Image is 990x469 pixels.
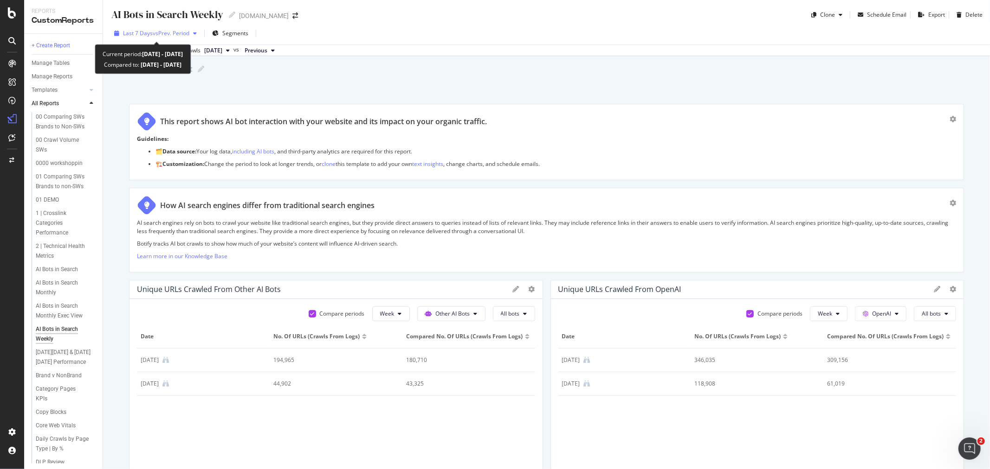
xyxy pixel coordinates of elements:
[827,356,940,364] div: 309,156
[322,160,336,168] a: clone
[36,384,87,404] div: Category Pages KPIs
[110,26,201,41] button: Last 7 DaysvsPrev. Period
[436,310,470,317] span: Other AI Bots
[36,158,96,168] a: 0000 workshoppin
[32,85,58,95] div: Templates
[406,380,519,388] div: 43,325
[141,380,159,388] div: 13 Oct. 2025
[36,135,87,155] div: 00 Crawl Volume SWs
[867,11,906,19] div: Schedule Email
[233,45,241,54] span: vs
[162,147,196,155] strong: Data source:
[36,324,96,344] a: AI Bots in Search Weekly
[36,265,78,274] div: AI Bots in Search
[36,112,91,132] div: 00 Comparing SWs Brands to Non-SWs
[32,99,59,108] div: All Reports
[201,45,233,56] button: [DATE]
[855,306,906,321] button: OpenAI
[958,437,981,460] iframe: Intercom live chat
[32,99,87,108] a: All Reports
[820,11,835,19] div: Clone
[406,356,519,364] div: 180,710
[562,332,685,341] span: Date
[953,7,983,22] button: Delete
[36,195,59,205] div: 01 DEMO
[380,310,395,317] span: Week
[142,50,183,58] b: [DATE] - [DATE]
[32,15,95,26] div: CustomReports
[129,104,964,180] div: This report shows AI bot interaction with your website and its impact on your organic traffic.Gui...
[32,7,95,15] div: Reports
[36,209,91,238] div: 1 | Crosslink Categories Performance
[36,112,96,132] a: 00 Comparing SWs Brands to Non-SWs
[198,66,204,72] i: Edit report name
[36,172,96,191] a: 01 Comparing SWs Brands to non-SWs
[141,332,264,341] span: Date
[36,241,89,261] div: 2 | Technical Health Metrics
[162,160,204,168] strong: Customization:
[36,457,65,467] div: DLP Review
[36,241,96,261] a: 2 | Technical Health Metrics
[292,13,298,19] div: arrow-right-arrow-left
[241,45,278,56] button: Previous
[36,434,96,454] a: Daily Crawls by Page Type | By %
[36,301,96,321] a: AI Bots in Search Monthly Exec View
[757,310,802,317] div: Compare periods
[137,135,168,143] strong: Guidelines:
[417,306,485,321] button: Other AI Bots
[110,7,223,22] div: AI Bots in Search Weekly
[137,240,956,247] p: Botify tracks AI bot crawls to show how much of your website’s content will influence AI-driven s...
[827,332,944,341] span: Compared No. of URLs (Crawls from Logs)
[36,421,76,431] div: Core Web Vitals
[36,371,82,380] div: Brand v NonBrand
[36,324,88,344] div: AI Bots in Search Weekly
[372,306,410,321] button: Week
[153,29,189,37] span: vs Prev. Period
[273,356,386,364] div: 194,965
[204,46,222,55] span: 2025 Oct. 8th
[208,26,252,41] button: Segments
[562,356,580,364] div: 6 Oct. 2025
[36,135,96,155] a: 00 Crawl Volume SWs
[129,188,964,273] div: How AI search engines differ from traditional search enginesAI search engines rely on bots to cra...
[928,11,945,19] div: Export
[155,160,956,168] p: 🏗️ Change the period to look at longer trends, or this template to add your own , change charts, ...
[36,457,96,467] a: DLP Review
[137,252,227,260] a: Learn more in our Knowledge Base
[808,7,846,22] button: Clone
[950,200,956,206] div: gear
[36,407,66,417] div: Copy Blocks
[493,306,535,321] button: All bots
[36,348,96,367] a: [DATE][DATE] & [DATE][DATE] Performance
[36,172,91,191] div: 01 Comparing SWs Brands to non-SWs
[32,72,72,82] div: Manage Reports
[123,29,153,37] span: Last 7 Days
[160,200,375,211] div: How AI search engines differ from traditional search engines
[914,306,956,321] button: All bots
[922,310,941,317] span: All bots
[694,380,807,388] div: 118,908
[137,219,956,234] p: AI search engines rely on bots to crawl your website like traditional search engines, but they pr...
[950,116,956,122] div: gear
[694,356,807,364] div: 346,035
[872,310,891,317] span: OpenAI
[273,380,386,388] div: 44,902
[36,371,96,380] a: Brand v NonBrand
[36,195,96,205] a: 01 DEMO
[694,332,781,341] span: No. of URLs (Crawls from Logs)
[810,306,848,321] button: Week
[36,265,96,274] a: AI Bots in Search
[139,61,181,69] b: [DATE] - [DATE]
[32,58,96,68] a: Manage Tables
[32,85,87,95] a: Templates
[412,160,443,168] a: text insights
[36,407,96,417] a: Copy Blocks
[222,29,248,37] span: Segments
[160,116,487,127] div: This report shows AI bot interaction with your website and its impact on your organic traffic.
[558,285,681,294] div: Unique URLs Crawled from OpenAI
[562,380,580,388] div: 13 Oct. 2025
[827,380,940,388] div: 61,019
[406,332,523,341] span: Compared No. of URLs (Crawls from Logs)
[273,332,360,341] span: No. of URLs (Crawls from Logs)
[245,46,267,55] span: Previous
